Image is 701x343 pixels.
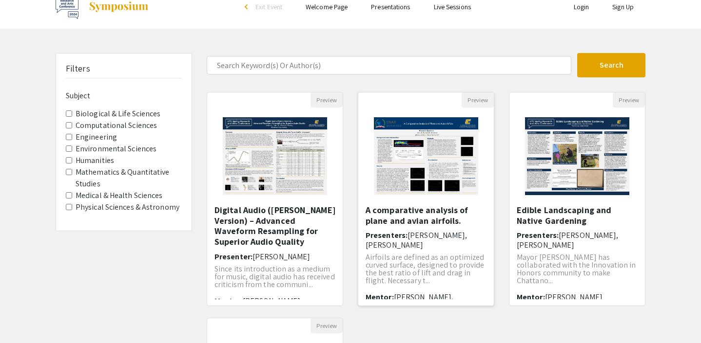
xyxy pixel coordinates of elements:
a: Sign Up [612,2,634,11]
div: Open Presentation <p>A comparative analysis of plane and avian airfoils. </p> [358,92,494,306]
p: Airfoils are defined as an optimized curved surface, designed to provide the best ratio of lift a... [366,253,487,285]
span: Mentor: [517,292,545,302]
h6: Subject [66,91,182,100]
h5: Edible Landscaping and Native Gardening [517,205,638,226]
span: [PERSON_NAME] [253,252,310,262]
button: Preview [462,92,494,108]
a: Login [574,2,589,11]
button: Preview [613,92,645,108]
span: [PERSON_NAME] [545,292,603,302]
a: Welcome Page [306,2,348,11]
img: <p>A comparative analysis of plane and avian airfoils. </p> [364,108,487,205]
img: <p><span style="color: rgb(49, 49, 49);">Edible Landscaping and Native Gardening</span></p> [515,108,639,205]
h6: Presenters: [517,231,638,249]
h6: Presenter: [214,252,335,261]
label: Computational Sciences [76,120,157,131]
h5: Digital Audio ([PERSON_NAME] Version) – Advanced Waveform Resampling for Superior Audio Quality [214,205,335,247]
label: Biological & Life Sciences [76,108,161,120]
div: Open Presentation <p><span style="color: rgb(49, 49, 49);">Edible Landscaping and Native Gardenin... [509,92,645,306]
button: Preview [311,92,343,108]
h5: Filters [66,63,90,74]
input: Search Keyword(s) Or Author(s) [207,56,571,74]
label: Mathematics & Quantitative Studies [76,166,182,190]
span: Mayor [PERSON_NAME] has collaborated with the Innovation in Honors community to make Chattano... [517,252,636,286]
label: Medical & Health Sciences [76,190,163,201]
a: Presentations [371,2,410,11]
h6: Presenters: [366,231,487,249]
span: Exit Event [255,2,282,11]
img: Symposium by ForagerOne [88,1,149,13]
span: Since its introduction as a medium for music, digital audio has received criticism from the commu... [214,264,335,289]
label: Engineering [76,131,117,143]
iframe: Chat [7,299,41,336]
label: Humanities [76,155,114,166]
span: [PERSON_NAME] [243,296,300,306]
div: arrow_back_ios [245,4,251,10]
img: <p>Digital Audio (Tyler's Version) – Advanced Waveform Resampling for Superior Audio Quality</p> [213,108,336,205]
h5: A comparative analysis of plane and avian airfoils. [366,205,487,226]
a: Live Sessions [434,2,471,11]
span: Mentor: [214,296,243,306]
label: Environmental Sciences [76,143,156,155]
button: Search [577,53,645,77]
span: [PERSON_NAME], [PERSON_NAME] [366,230,467,250]
button: Preview [311,318,343,333]
span: [PERSON_NAME], [PERSON_NAME] [366,292,453,311]
label: Physical Sciences & Astronomy [76,201,179,213]
span: Mentor: [366,292,394,302]
span: [PERSON_NAME], [PERSON_NAME] [517,230,619,250]
div: Open Presentation <p>Digital Audio (Tyler's Version) – Advanced Waveform Resampling for Superior ... [207,92,343,306]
